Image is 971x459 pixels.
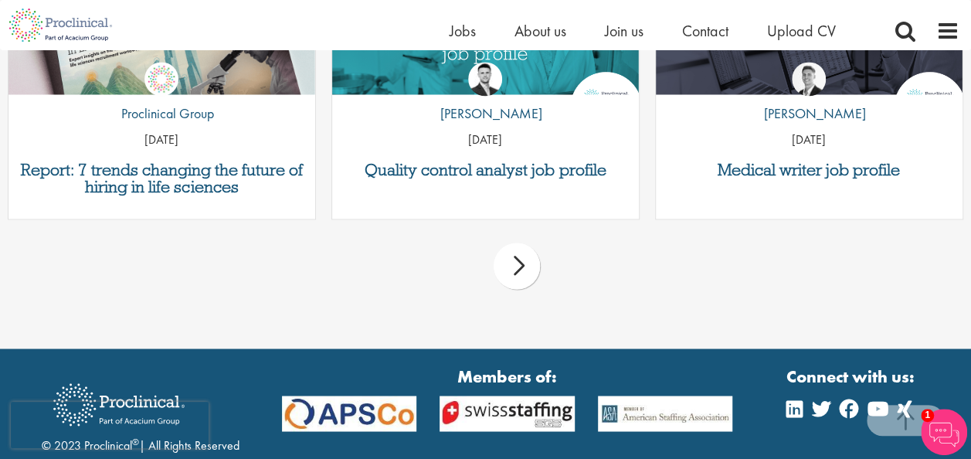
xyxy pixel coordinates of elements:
[786,364,918,388] strong: Connect with us:
[429,104,542,124] p: [PERSON_NAME]
[42,372,196,437] img: Proclinical Recruitment
[921,409,967,455] img: Chatbot
[514,21,566,41] a: About us
[752,62,866,131] a: George Watson [PERSON_NAME]
[16,161,307,195] a: Report: 7 trends changing the future of hiring in life sciences
[282,364,733,388] strong: Members of:
[42,372,239,454] div: © 2023 Proclinical | All Rights Reserved
[8,131,315,149] p: [DATE]
[340,161,631,178] a: Quality control analyst job profile
[450,21,476,41] a: Jobs
[468,62,502,96] img: Joshua Godden
[110,104,214,124] p: Proclinical Group
[921,409,934,422] span: 1
[586,396,744,431] img: APSCo
[270,396,428,431] img: APSCo
[332,131,639,149] p: [DATE]
[428,396,586,431] img: APSCo
[656,131,963,149] p: [DATE]
[110,62,214,131] a: Proclinical Group Proclinical Group
[429,62,542,131] a: Joshua Godden [PERSON_NAME]
[664,161,955,178] a: Medical writer job profile
[11,402,209,448] iframe: reCAPTCHA
[767,21,836,41] a: Upload CV
[144,62,178,96] img: Proclinical Group
[792,62,826,96] img: George Watson
[494,243,540,289] div: next
[682,21,728,41] a: Contact
[752,104,866,124] p: [PERSON_NAME]
[605,21,643,41] a: Join us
